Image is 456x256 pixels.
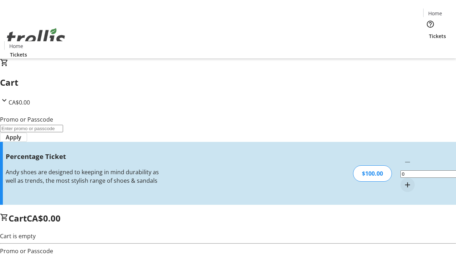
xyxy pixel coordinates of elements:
a: Tickets [423,32,452,40]
a: Tickets [4,51,33,58]
h3: Percentage Ticket [6,151,161,161]
span: Apply [6,133,21,142]
a: Home [5,42,27,50]
img: Orient E2E Organization EVafVybPio's Logo [4,20,68,56]
div: Andy shoes are designed to keeping in mind durability as well as trends, the most stylish range o... [6,168,161,185]
span: Tickets [10,51,27,58]
span: CA$0.00 [9,98,30,106]
a: Home [424,10,446,17]
span: Home [9,42,23,50]
span: Home [428,10,442,17]
button: Cart [423,40,437,54]
div: $100.00 [353,165,392,182]
button: Help [423,17,437,31]
button: Increment by one [400,178,415,192]
span: CA$0.00 [27,212,61,224]
span: Tickets [429,32,446,40]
